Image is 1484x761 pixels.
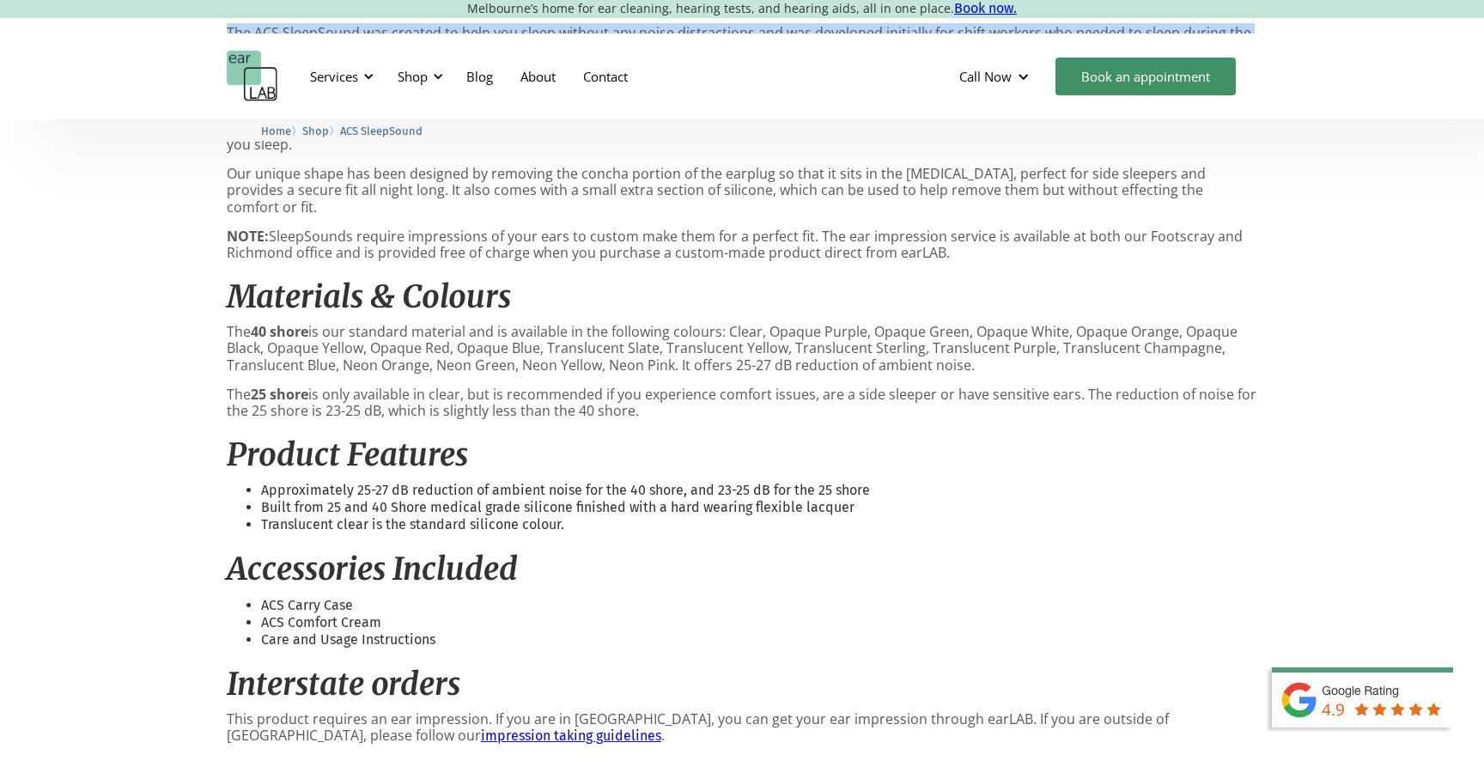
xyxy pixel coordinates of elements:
[261,631,1257,648] li: Care and Usage Instructions
[398,68,428,85] div: Shop
[302,122,340,140] li: 〉
[261,499,1257,516] li: Built from 25 and 40 Shore medical grade silicone finished with a hard wearing flexible lacquer
[310,68,358,85] div: Services
[261,125,291,137] span: Home
[261,482,1257,499] li: Approximately 25-27 dB reduction of ambient noise for the 40 shore, and 23-25 dB for the 25 shore
[227,550,518,588] em: Accessories Included
[227,25,1257,75] p: The ACS SleepSound was created to help you sleep without any noise distractions and was developed...
[959,68,1012,85] div: Call Now
[481,728,661,744] a: impression taking guidelines
[227,387,1257,419] p: The is only available in clear, but is recommended if you experience comfort issues, are a side s...
[227,227,269,246] strong: NOTE:
[227,711,1257,744] p: This product requires an ear impression. If you are in [GEOGRAPHIC_DATA], you can get your ear im...
[227,324,1257,374] p: The is our standard material and is available in the following colours: Clear, Opaque Purple, Opa...
[387,51,448,102] div: Shop
[340,125,423,137] span: ACS SleepSound
[1055,58,1236,95] a: Book an appointment
[340,122,423,138] a: ACS SleepSound
[261,122,291,138] a: Home
[227,665,460,703] em: Interstate orders
[946,51,1047,102] div: Call Now
[261,122,302,140] li: 〉
[251,322,308,341] strong: 40 shore
[227,166,1257,216] p: Our unique shape has been designed by removing the concha portion of the earplug so that it sits ...
[453,52,507,101] a: Blog
[227,228,1257,261] p: SleepSounds require impressions of your ears to custom make them for a perfect fit. The ear impre...
[261,516,1257,533] li: Translucent clear is the standard silicone colour.
[227,87,1257,153] p: Sleep problems can be caused by a number of different reasons, including snoring, noisy neighbour...
[227,277,511,316] em: Materials & Colours
[302,125,329,137] span: Shop
[251,385,308,404] strong: 25 shore
[227,435,468,474] em: Product Features
[261,614,1257,631] li: ACS Comfort Cream
[227,51,278,102] a: home
[507,52,569,101] a: About
[261,597,1257,614] li: ACS Carry Case
[302,122,329,138] a: Shop
[300,51,379,102] div: Services
[569,52,642,101] a: Contact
